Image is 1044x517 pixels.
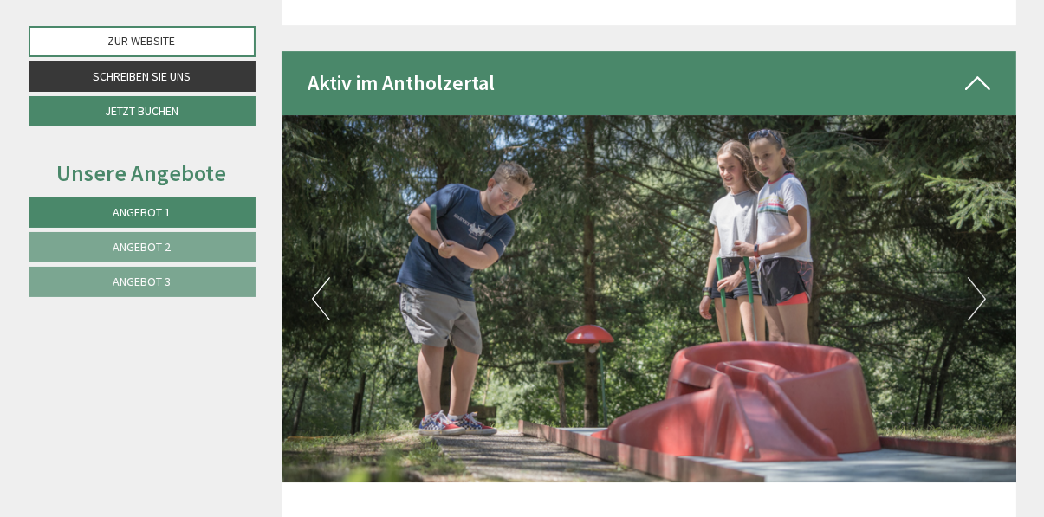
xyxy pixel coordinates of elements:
div: Unsere Angebote [29,157,256,189]
div: Guten Tag, wie können wir Ihnen helfen? [13,47,276,100]
a: Jetzt buchen [29,96,256,126]
button: Next [968,277,986,320]
a: Zur Website [29,26,256,57]
button: Senden [589,456,683,487]
div: [DATE] [310,13,373,42]
div: Aktiv im Antholzertal [282,51,1016,115]
small: 09:57 [26,84,267,96]
span: Angebot 3 [113,274,171,289]
a: Schreiben Sie uns [29,61,256,92]
button: Previous [312,277,330,320]
span: Angebot 1 [113,204,171,220]
div: Pension App. Bauernhof Brunner [26,50,267,64]
span: Angebot 2 [113,239,171,255]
